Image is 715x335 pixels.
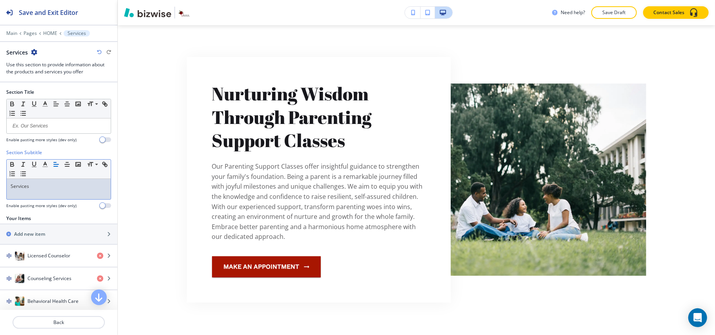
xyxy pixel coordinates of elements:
h2: Section Subtitle [6,149,42,156]
p: Our Parenting Support Classes offer insightful guidance to strengthen your family's foundation. B... [212,162,426,242]
p: Services [68,31,86,36]
img: Drag [6,253,12,259]
h2: Section Title [6,89,34,96]
button: Pages [24,31,37,36]
img: <p>Nurturing Wisdom Through Parenting Support Classes</p> [382,84,646,276]
h4: Licensed Counselor [27,252,70,259]
h2: Save and Exit Editor [19,8,78,17]
h2: Services [6,48,28,56]
button: Main [6,31,17,36]
p: Save Draft [602,9,627,16]
h3: Need help? [561,9,585,16]
img: Bizwise Logo [124,8,171,17]
button: Back [13,316,105,329]
h4: Counseling Services [27,275,71,282]
button: HOME [43,31,57,36]
p: Services [11,183,107,190]
h2: Add new item [14,231,45,238]
h3: Use this section to provide information about the products and services you offer [6,61,111,75]
h4: Enable pasting more styles (dev only) [6,137,77,143]
p: Nurturing Wisdom Through Parenting Support Classes [212,82,426,152]
button: Contact Sales [643,6,709,19]
button: Services [64,30,90,36]
img: Drag [6,299,12,304]
p: Back [13,319,104,326]
p: Contact Sales [653,9,684,16]
h4: Behavioral Health Care [27,298,79,305]
a: Make an Appointment [212,256,321,277]
img: Drag [6,276,12,281]
h2: Your Items [6,215,31,222]
img: Your Logo [178,6,191,19]
h4: Enable pasting more styles (dev only) [6,203,77,209]
div: Open Intercom Messenger [688,308,707,327]
button: Save Draft [591,6,637,19]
